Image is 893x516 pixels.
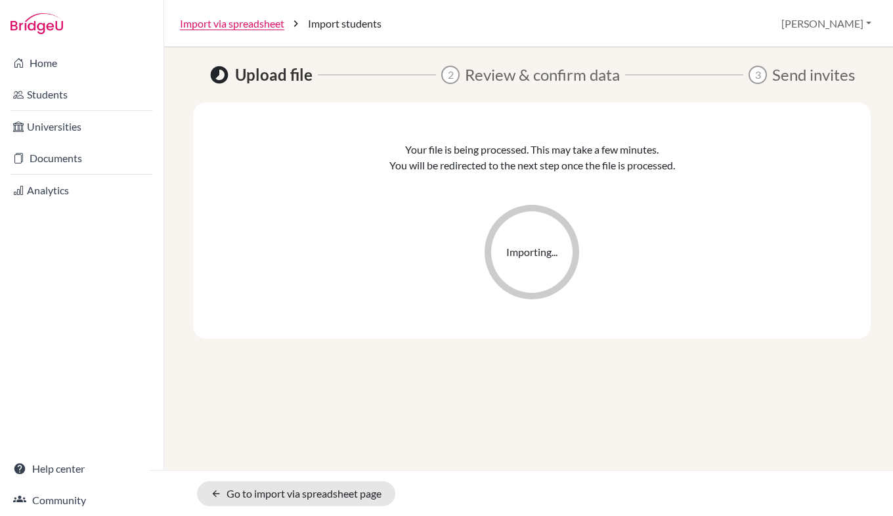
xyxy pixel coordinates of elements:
a: Analytics [3,177,161,204]
span: Review & confirm data [465,63,620,87]
span: Pending [209,64,230,85]
a: Students [3,81,161,108]
a: Home [3,50,161,76]
a: Go to import via spreadsheet page [197,481,395,506]
span: Upload file [235,63,313,87]
p: Your file is being processed. This may take a few minutes. [405,142,659,158]
button: [PERSON_NAME] [775,11,877,36]
span: 2 [441,66,460,84]
span: Importing... [506,244,557,260]
span: Import students [308,16,381,32]
i: chevron_right [290,17,303,30]
p: You will be redirected to the next step once the file is processed. [389,158,675,173]
a: Help center [3,456,161,482]
img: Bridge-U [11,13,63,34]
span: 3 [749,66,767,84]
a: Universities [3,114,161,140]
a: Import via spreadsheet [180,16,284,32]
a: Documents [3,145,161,171]
a: Community [3,487,161,513]
span: Send invites [772,63,855,87]
i: arrow_back [211,488,221,499]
